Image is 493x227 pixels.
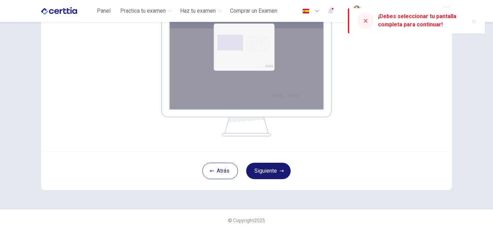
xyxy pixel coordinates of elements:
[368,7,433,15] div: [US_STATE] [PERSON_NAME]
[302,9,310,14] img: es
[246,163,291,179] button: Siguiente
[161,13,332,136] img: screen share example
[230,7,277,15] span: Comprar un Examen
[41,4,77,18] img: CERTTIA logo
[180,7,216,15] span: Haz tu examen
[352,5,363,16] img: Profile picture
[117,5,175,17] button: Practica tu examen
[202,163,238,179] button: Atrás
[97,7,111,15] span: Panel
[228,218,265,223] span: © Copyright 2025
[177,5,225,17] button: Haz tu examen
[93,5,115,17] button: Panel
[120,7,166,15] span: Practica tu examen
[41,4,93,18] a: CERTTIA logo
[378,12,463,29] div: ¡Debes seleccionar tu pantalla completa para continuar!
[227,5,280,17] button: Comprar un Examen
